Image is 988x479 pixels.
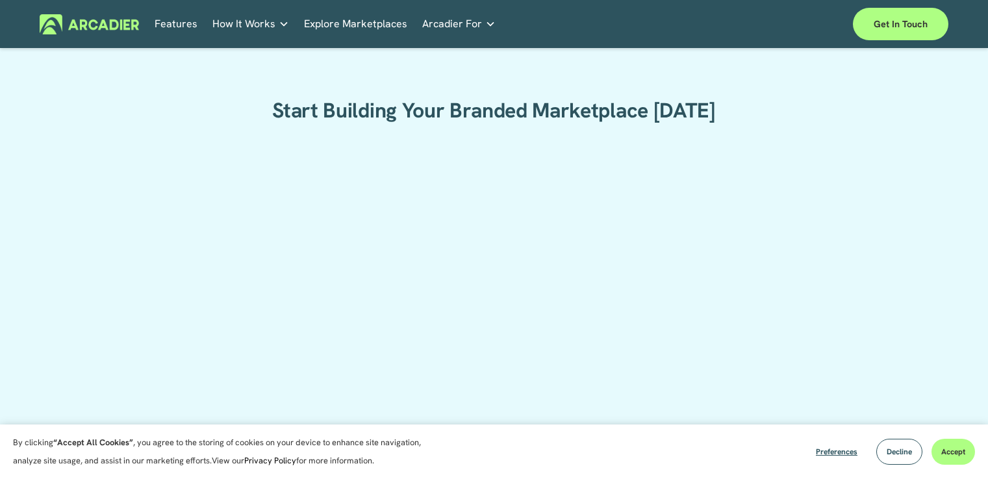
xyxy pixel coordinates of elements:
a: folder dropdown [212,14,289,34]
button: Preferences [806,439,867,465]
h2: Start Building Your Branded Marketplace [DATE] [230,98,757,124]
span: Arcadier For [422,15,482,33]
p: By clicking , you agree to the storing of cookies on your device to enhance site navigation, anal... [13,434,435,470]
span: Decline [887,447,912,457]
span: How It Works [212,15,275,33]
button: Decline [876,439,922,465]
button: Accept [931,439,975,465]
a: Privacy Policy [244,455,296,466]
a: Get in touch [853,8,948,40]
span: Accept [941,447,965,457]
a: folder dropdown [422,14,496,34]
a: Explore Marketplaces [304,14,407,34]
strong: “Accept All Cookies” [53,437,133,448]
span: Preferences [816,447,857,457]
a: Features [155,14,197,34]
img: Arcadier [40,14,139,34]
